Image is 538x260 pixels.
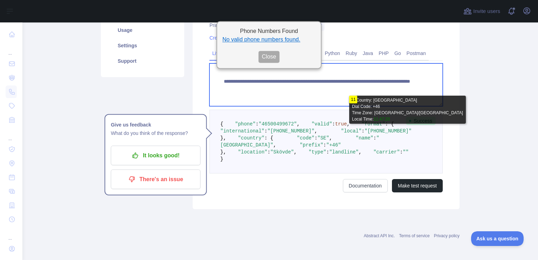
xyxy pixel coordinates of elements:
[264,135,273,141] span: : {
[294,149,297,155] span: ,
[315,128,317,134] span: ,
[273,142,276,148] span: ,
[471,231,524,246] iframe: Toggle Customer Support
[323,142,326,148] span: :
[373,117,390,122] span: 11:47:20
[238,149,267,155] span: "location"
[335,121,347,127] span: true
[360,48,376,59] a: Java
[434,233,460,238] a: Privacy policy
[343,179,388,192] a: Documentation
[238,135,264,141] span: "country"
[373,149,400,155] span: "carrier"
[399,233,429,238] a: Terms of service
[329,135,332,141] span: ,
[364,233,395,238] a: Abstract API Inc.
[235,121,256,127] span: "phone"
[258,121,297,127] span: "46500499672"
[209,22,443,29] div: Primary Key:
[385,121,394,127] span: : {
[326,142,341,148] span: "+46"
[297,135,314,141] span: "code"
[220,128,264,134] span: "international"
[462,6,502,17] button: Invite users
[222,36,316,44] li: No valid phone numbers found.
[109,22,176,38] a: Usage
[109,38,176,53] a: Settings
[309,149,326,155] span: "type"
[347,121,350,127] span: ,
[356,135,373,141] span: "name"
[109,53,176,69] a: Support
[329,149,359,155] span: "landline"
[220,135,226,141] span: },
[220,149,226,155] span: },
[392,179,443,192] button: Make test request
[322,48,343,59] a: Python
[326,149,329,155] span: :
[404,48,429,59] a: Postman
[222,27,316,36] h2: Phone Numbers Found
[403,149,409,155] span: ""
[373,135,376,141] span: :
[267,128,314,134] span: "[PHONE_NUMBER]"
[6,128,17,142] div: ...
[220,135,379,148] span: "[GEOGRAPHIC_DATA]"
[6,227,17,241] div: ...
[300,142,323,148] span: "prefix"
[376,48,392,59] a: PHP
[258,51,280,63] button: Close
[6,42,17,56] div: ...
[343,48,360,59] a: Ruby
[315,135,317,141] span: :
[116,173,195,185] p: There's an issue
[116,150,195,162] p: It looks good!
[111,146,200,165] button: It looks good!
[270,149,294,155] span: "Skövde"
[400,149,403,155] span: :
[267,149,270,155] span: :
[349,96,466,124] div: ---Country: [GEOGRAPHIC_DATA] Dial Code: +46 Time Zone: [GEOGRAPHIC_DATA]/[GEOGRAPHIC_DATA] Local...
[341,128,361,134] span: "local"
[297,121,299,127] span: ,
[220,121,223,127] span: {
[256,121,258,127] span: :
[220,156,223,162] span: }
[317,135,329,141] span: "SE"
[264,128,267,134] span: :
[473,7,500,15] span: Invite users
[361,128,364,134] span: :
[209,48,233,59] a: Live test
[359,149,361,155] span: ,
[361,121,385,127] span: "format"
[311,121,332,127] span: "valid"
[111,170,200,189] button: There's an issue
[111,121,200,129] h1: Give us feedback
[392,48,404,59] a: Go
[209,35,290,41] a: Create, rotate and manage your keys
[111,129,200,137] p: What do you think of the response?
[365,128,412,134] span: "[PHONE_NUMBER]"
[332,121,335,127] span: :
